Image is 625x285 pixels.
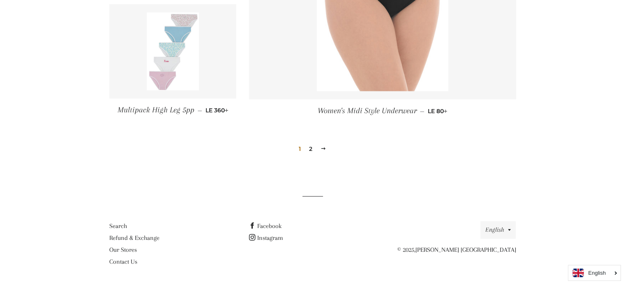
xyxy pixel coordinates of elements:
[249,234,283,242] a: Instagram
[295,143,304,155] span: 1
[109,222,127,230] a: Search
[388,245,516,255] p: © 2025,
[588,270,606,276] i: English
[117,105,194,114] span: Multipack High Leg 5pp
[109,246,137,253] a: Our Stores
[428,107,447,115] span: LE 80
[109,258,137,265] a: Contact Us
[109,234,159,242] a: Refund & Exchange
[197,107,202,114] span: —
[480,221,516,239] button: English
[249,99,516,123] a: Women's Midi Style Underwear — LE 80
[205,107,228,114] span: LE 360
[572,269,616,277] a: English
[249,222,281,230] a: Facebook
[306,143,316,155] a: 2
[415,246,516,253] a: [PERSON_NAME] [GEOGRAPHIC_DATA]
[109,98,237,122] a: Multipack High Leg 5pp — LE 360
[318,106,417,115] span: Women's Midi Style Underwear
[420,107,424,115] span: —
